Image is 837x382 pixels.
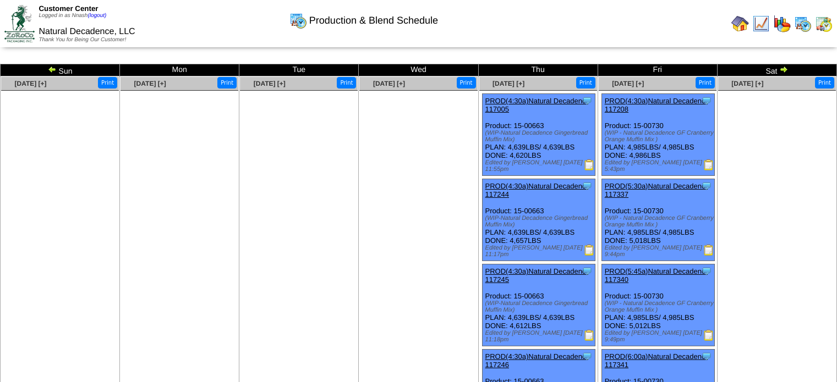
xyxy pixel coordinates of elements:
[39,27,135,36] span: Natural Decadence, LLC
[605,215,715,228] div: (WIP - Natural Decadence GF Cranberry Orange Muffin Mix )
[601,179,715,261] div: Product: 15-00730 PLAN: 4,985LBS / 4,985LBS DONE: 5,018LBS
[485,330,595,343] div: Edited by [PERSON_NAME] [DATE] 11:18pm
[605,182,708,198] a: PROD(5:30a)Natural Decadenc-117337
[731,80,763,87] a: [DATE] [+]
[39,37,126,43] span: Thank You for Being Our Customer!
[605,352,708,369] a: PROD(6:00a)Natural Decadenc-117341
[582,180,593,191] img: Tooltip
[703,159,714,170] img: Production Report
[605,159,715,173] div: Edited by [PERSON_NAME] [DATE] 5:43pm
[605,300,715,313] div: (WIP - Natural Decadence GF Cranberry Orange Muffin Mix )
[359,64,478,76] td: Wed
[601,264,715,346] div: Product: 15-00730 PLAN: 4,985LBS / 4,985LBS DONE: 5,012LBS
[815,77,834,88] button: Print
[701,95,712,106] img: Tooltip
[134,80,166,87] a: [DATE] [+]
[815,15,833,32] img: calendarinout.gif
[485,97,588,113] a: PROD(4:30a)Natural Decadenc-117005
[696,77,715,88] button: Print
[485,159,595,173] div: Edited by [PERSON_NAME] [DATE] 11:55pm
[582,95,593,106] img: Tooltip
[605,130,715,143] div: (WIP - Natural Decadence GF Cranberry Orange Muffin Mix )
[337,77,356,88] button: Print
[239,64,359,76] td: Tue
[605,330,715,343] div: Edited by [PERSON_NAME] [DATE] 9:49pm
[794,15,812,32] img: calendarprod.gif
[703,330,714,341] img: Production Report
[701,351,712,362] img: Tooltip
[601,94,715,176] div: Product: 15-00730 PLAN: 4,985LBS / 4,985LBS DONE: 4,986LBS
[731,15,749,32] img: home.gif
[485,215,595,228] div: (WIP-Natural Decadence Gingerbread Muffin Mix)
[605,245,715,258] div: Edited by [PERSON_NAME] [DATE] 9:44pm
[14,80,46,87] a: [DATE] [+]
[485,267,588,284] a: PROD(4:30a)Natural Decadenc-117245
[701,180,712,191] img: Tooltip
[582,351,593,362] img: Tooltip
[493,80,524,87] a: [DATE] [+]
[598,64,717,76] td: Fri
[584,159,595,170] img: Production Report
[485,182,588,198] a: PROD(4:30a)Natural Decadenc-117244
[1,64,120,76] td: Sun
[485,130,595,143] div: (WIP-Natural Decadence Gingerbread Muffin Mix)
[39,13,106,19] span: Logged in as Nnash
[289,12,307,29] img: calendarprod.gif
[485,245,595,258] div: Edited by [PERSON_NAME] [DATE] 11:17pm
[373,80,405,87] a: [DATE] [+]
[217,77,237,88] button: Print
[254,80,286,87] a: [DATE] [+]
[485,352,588,369] a: PROD(4:30a)Natural Decadenc-117246
[605,267,708,284] a: PROD(5:45a)Natural Decadenc-117340
[773,15,791,32] img: graph.gif
[582,265,593,276] img: Tooltip
[478,64,598,76] td: Thu
[482,94,595,176] div: Product: 15-00663 PLAN: 4,639LBS / 4,639LBS DONE: 4,620LBS
[39,4,98,13] span: Customer Center
[752,15,770,32] img: line_graph.gif
[120,64,239,76] td: Mon
[584,330,595,341] img: Production Report
[482,179,595,261] div: Product: 15-00663 PLAN: 4,639LBS / 4,639LBS DONE: 4,657LBS
[482,264,595,346] div: Product: 15-00663 PLAN: 4,639LBS / 4,639LBS DONE: 4,612LBS
[779,65,788,74] img: arrowright.gif
[576,77,595,88] button: Print
[717,64,836,76] td: Sat
[309,15,438,26] span: Production & Blend Schedule
[584,245,595,256] img: Production Report
[485,300,595,313] div: (WIP-Natural Decadence Gingerbread Muffin Mix)
[87,13,106,19] a: (logout)
[701,265,712,276] img: Tooltip
[98,77,117,88] button: Print
[612,80,644,87] a: [DATE] [+]
[4,5,35,42] img: ZoRoCo_Logo(Green%26Foil)%20jpg.webp
[457,77,476,88] button: Print
[605,97,708,113] a: PROD(4:30a)Natural Decadenc-117208
[703,245,714,256] img: Production Report
[48,65,57,74] img: arrowleft.gif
